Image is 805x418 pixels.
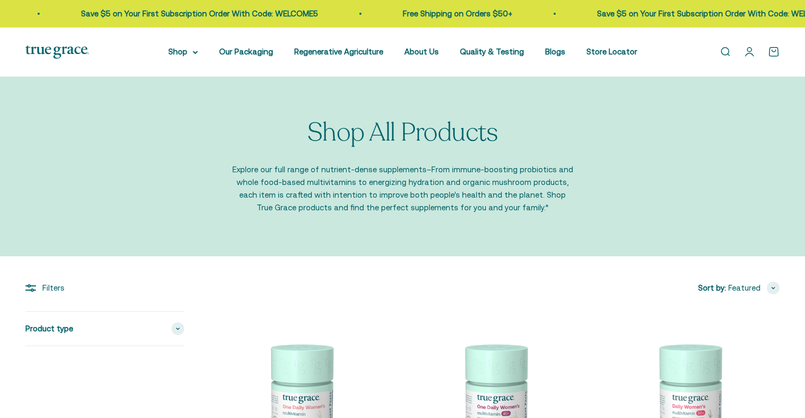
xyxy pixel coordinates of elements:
p: Explore our full range of nutrient-dense supplements–From immune-boosting probiotics and whole fo... [231,163,575,214]
a: Quality & Testing [460,47,524,56]
a: Store Locator [586,47,637,56]
button: Featured [728,282,780,294]
p: Save $5 on Your First Subscription Order With Code: WELCOME5 [544,7,781,20]
a: Free Shipping on Orders $50+ [350,9,459,18]
div: Filters [25,282,184,294]
summary: Product type [25,312,184,346]
a: About Us [404,47,439,56]
a: Blogs [545,47,565,56]
p: Shop All Products [307,119,498,147]
p: Save $5 on Your First Subscription Order With Code: WELCOME5 [28,7,265,20]
span: Product type [25,322,73,335]
a: Regenerative Agriculture [294,47,383,56]
span: Sort by: [698,282,726,294]
a: Our Packaging [219,47,273,56]
span: Featured [728,282,761,294]
summary: Shop [168,45,198,58]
